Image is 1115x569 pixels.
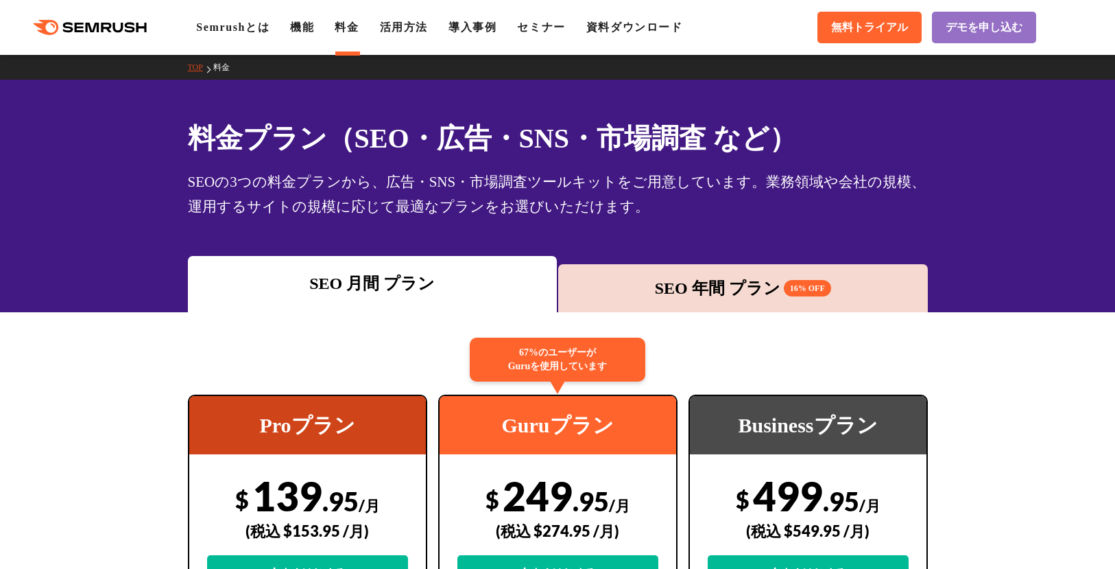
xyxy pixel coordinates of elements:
a: Semrushとは [196,21,269,33]
a: 料金 [213,62,240,72]
span: $ [235,485,249,513]
span: 無料トライアル [831,21,908,35]
span: /月 [609,496,630,515]
span: 16% OFF [784,280,831,297]
a: 無料トライアル [817,12,922,43]
div: (税込 $153.95 /月) [207,507,408,555]
span: /月 [359,496,380,515]
a: 活用方法 [380,21,428,33]
h1: 料金プラン（SEO・広告・SNS・市場調査 など） [188,118,928,159]
a: セミナー [517,21,565,33]
span: $ [485,485,499,513]
span: .95 [573,485,609,517]
div: Proプラン [189,396,426,454]
div: Guruプラン [440,396,676,454]
span: .95 [823,485,859,517]
span: .95 [322,485,359,517]
a: 料金 [335,21,359,33]
span: デモを申し込む [946,21,1022,35]
span: $ [736,485,750,513]
div: SEO 年間 プラン [565,276,921,301]
a: TOP [188,62,213,72]
div: SEO 月間 プラン [195,271,551,296]
a: デモを申し込む [932,12,1036,43]
a: 資料ダウンロード [586,21,683,33]
a: 導入事例 [448,21,496,33]
div: Businessプラン [690,396,926,454]
div: (税込 $274.95 /月) [457,507,658,555]
div: SEOの3つの料金プランから、広告・SNS・市場調査ツールキットをご用意しています。業務領域や会社の規模、運用するサイトの規模に応じて最適なプランをお選びいただけます。 [188,170,928,219]
div: 67%のユーザーが Guruを使用しています [470,338,645,382]
a: 機能 [290,21,314,33]
span: /月 [859,496,880,515]
div: (税込 $549.95 /月) [708,507,909,555]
